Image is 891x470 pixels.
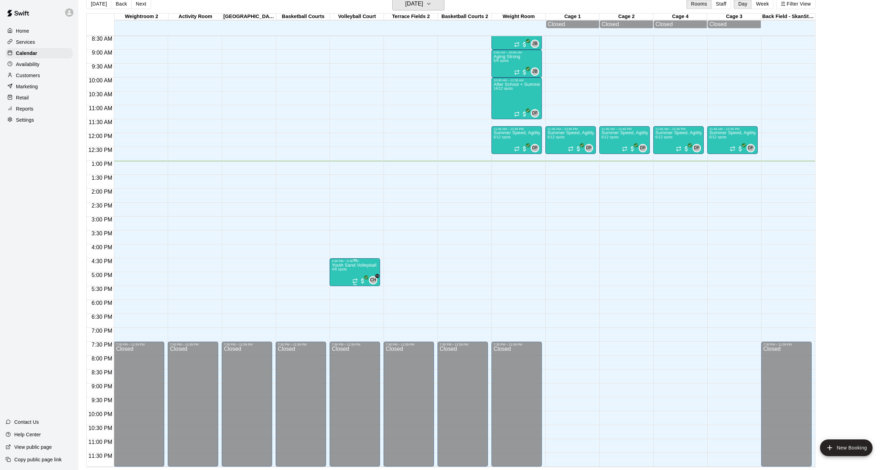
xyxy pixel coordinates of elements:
span: Candice Hofmann & 1 other [372,276,377,284]
span: 6/12 spots filled [601,135,618,139]
a: Calendar [6,48,73,58]
span: 9:00 PM [90,383,114,389]
div: 11:45 AM – 12:45 PM: Summer Speed, Agility, Power & Strength Training (SAPS) [707,126,758,154]
span: Recurring event [622,146,628,152]
div: 7:30 PM – 11:59 PM: Closed [222,342,272,467]
div: 11:45 AM – 12:45 PM [709,127,756,131]
div: Marketing [6,81,73,92]
span: 10:00 PM [87,411,114,417]
span: 2:00 PM [90,189,114,195]
span: 10:00 AM [87,78,114,83]
div: 11:45 AM – 12:45 PM [494,127,540,131]
div: 7:30 PM – 11:59 PM [494,343,540,346]
div: 11:45 AM – 12:45 PM: Summer Speed, Agility, Power & Strength Training (SAPS) [491,126,542,154]
span: Recurring event [568,146,574,152]
a: Availability [6,59,73,70]
div: Daniel Flanick [693,144,701,152]
span: Daniel Flanick [641,144,647,152]
a: Reports [6,104,73,114]
div: 7:30 PM – 11:59 PM [386,343,432,346]
span: 9:30 PM [90,397,114,403]
div: 4:30 PM – 5:30 PM [332,259,378,263]
div: 7:30 PM – 11:59 PM [224,343,270,346]
span: CH [370,277,376,284]
div: 9:00 AM – 10:00 AM: Aging Strong [491,50,542,78]
div: Cage 3 [707,14,761,20]
p: Customers [16,72,40,79]
span: Recurring event [514,70,520,75]
p: Home [16,27,29,34]
span: 2:30 PM [90,203,114,209]
div: Closed [601,21,651,27]
a: Customers [6,70,73,81]
div: Closed [763,346,810,469]
div: Cage 1 [546,14,600,20]
div: Closed [655,21,705,27]
div: Weightroom 2 [115,14,168,20]
span: Recurring event [352,278,358,284]
span: JB [533,40,538,47]
span: 4:00 PM [90,244,114,250]
div: 7:30 PM – 11:59 PM: Closed [437,342,488,467]
div: 7:30 PM – 11:59 PM: Closed [761,342,812,467]
span: 12:30 PM [87,147,114,153]
span: 10:30 PM [87,425,114,431]
a: Home [6,26,73,36]
span: 9:00 AM [90,50,114,56]
span: Recurring event [730,146,735,152]
p: Marketing [16,83,38,90]
div: Closed [116,346,162,469]
div: Basketball Courts 2 [438,14,492,20]
span: 8:30 PM [90,370,114,375]
div: Daniel Flanick [747,144,755,152]
div: Daniel Flanick [585,144,593,152]
span: 5:30 PM [90,286,114,292]
span: Daniel Flanick [749,144,755,152]
span: 11:30 AM [87,119,114,125]
span: 5/6 spots filled [494,59,509,63]
div: Weight Room [492,14,546,20]
span: 11:30 PM [87,453,114,459]
div: Back Field - SkanStrength [761,14,815,20]
div: Closed [709,21,759,27]
a: Settings [6,115,73,125]
span: All customers have paid [359,277,366,284]
span: All customers have paid [737,145,744,152]
span: 8:30 AM [90,36,114,42]
div: Activity Room [168,14,222,20]
p: Copy public page link [14,456,62,463]
div: Jeffrey Batis [531,67,539,76]
span: JB [533,68,538,75]
span: 11:00 PM [87,439,114,445]
div: 10:00 AM – 11:30 AM [494,79,540,82]
span: Jeffrey Batis [534,67,539,76]
div: 7:30 PM – 11:59 PM: Closed [491,342,542,467]
div: Jeffrey Batis [531,40,539,48]
span: All customers have paid [575,145,582,152]
div: 7:30 PM – 11:59 PM: Closed [276,342,326,467]
span: 8:00 PM [90,356,114,362]
p: Contact Us [14,419,39,426]
div: Closed [332,346,378,469]
div: Closed [386,346,432,469]
span: Recurring event [514,111,520,117]
div: 7:30 PM – 11:59 PM: Closed [330,342,380,467]
span: Recurring event [514,146,520,152]
div: Candice Hofmann [369,276,377,284]
span: 11:00 AM [87,105,114,111]
div: Services [6,37,73,47]
p: Calendar [16,50,37,57]
span: Recurring event [676,146,681,152]
div: 10:00 AM – 11:30 AM: After School + Summer Fitness [491,78,542,119]
div: Volleyball Court [330,14,384,20]
p: Help Center [14,431,41,438]
span: DF [586,145,592,152]
span: DF [532,145,538,152]
span: 7:00 PM [90,328,114,334]
div: Retail [6,92,73,103]
div: 7:30 PM – 11:59 PM: Closed [384,342,434,467]
div: 7:30 PM – 11:59 PM: Closed [114,342,164,467]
